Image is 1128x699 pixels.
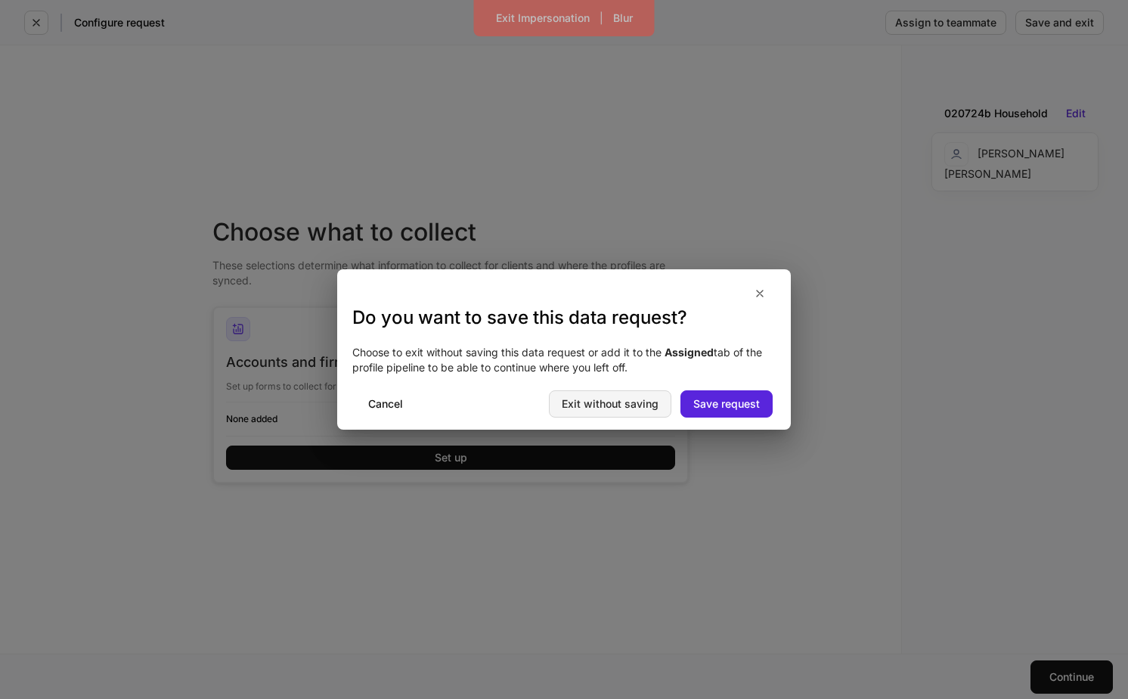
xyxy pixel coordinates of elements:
[613,13,633,23] div: Blur
[337,330,791,390] div: Choose to exit without saving this data request or add it to the tab of the profile pipeline to b...
[496,13,590,23] div: Exit Impersonation
[368,399,403,409] div: Cancel
[352,306,776,330] h3: Do you want to save this data request?
[355,390,416,418] button: Cancel
[549,390,671,418] button: Exit without saving
[693,399,760,409] div: Save request
[665,346,714,359] strong: Assigned
[562,399,659,409] div: Exit without saving
[680,390,773,418] button: Save request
